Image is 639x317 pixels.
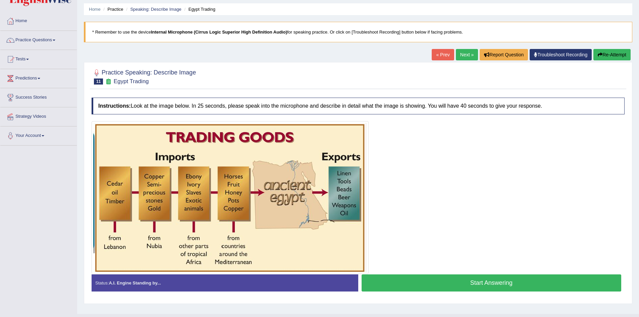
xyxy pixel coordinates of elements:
small: Exam occurring question [105,78,112,85]
div: Status: [92,274,358,292]
a: Success Stories [0,88,77,105]
blockquote: * Remember to use the device for speaking practice. Or click on [Troubleshoot Recording] button b... [84,22,632,42]
a: Home [0,12,77,29]
a: Strategy Videos [0,107,77,124]
a: Practice Questions [0,31,77,48]
b: Internal Microphone (Cirrus Logic Superior High Definition Audio) [151,30,287,35]
button: Report Question [480,49,528,60]
a: « Prev [432,49,454,60]
a: Speaking: Describe Image [130,7,181,12]
a: Next » [456,49,478,60]
a: Home [89,7,101,12]
button: Re-Attempt [593,49,631,60]
a: Troubleshoot Recording [530,49,592,60]
button: Start Answering [362,274,622,292]
a: Predictions [0,69,77,86]
a: Your Account [0,126,77,143]
h4: Look at the image below. In 25 seconds, please speak into the microphone and describe in detail w... [92,98,625,114]
small: Egypt Trading [114,78,149,85]
h2: Practice Speaking: Describe Image [92,68,196,85]
li: Practice [102,6,123,12]
strong: A.I. Engine Standing by... [109,280,161,285]
a: Tests [0,50,77,67]
b: Instructions: [98,103,131,109]
span: 11 [94,78,103,85]
li: Egypt Trading [182,6,215,12]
